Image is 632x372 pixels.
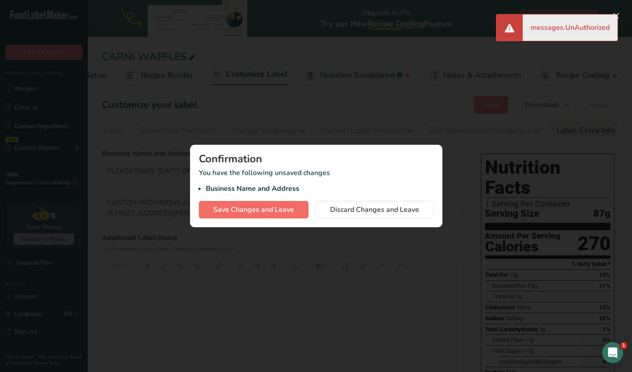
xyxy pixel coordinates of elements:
[523,14,618,41] div: messages.UnAuthorized
[620,342,627,349] span: 1
[213,204,294,215] span: Save Changes and Leave
[330,204,419,215] span: Discard Changes and Leave
[199,168,434,194] p: You have the following unsaved changes
[316,201,434,218] button: Discard Changes and Leave
[602,342,623,363] iframe: Intercom live chat
[199,201,309,218] button: Save Changes and Leave
[199,154,434,164] div: Confirmation
[206,183,434,194] li: Business Name and Address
